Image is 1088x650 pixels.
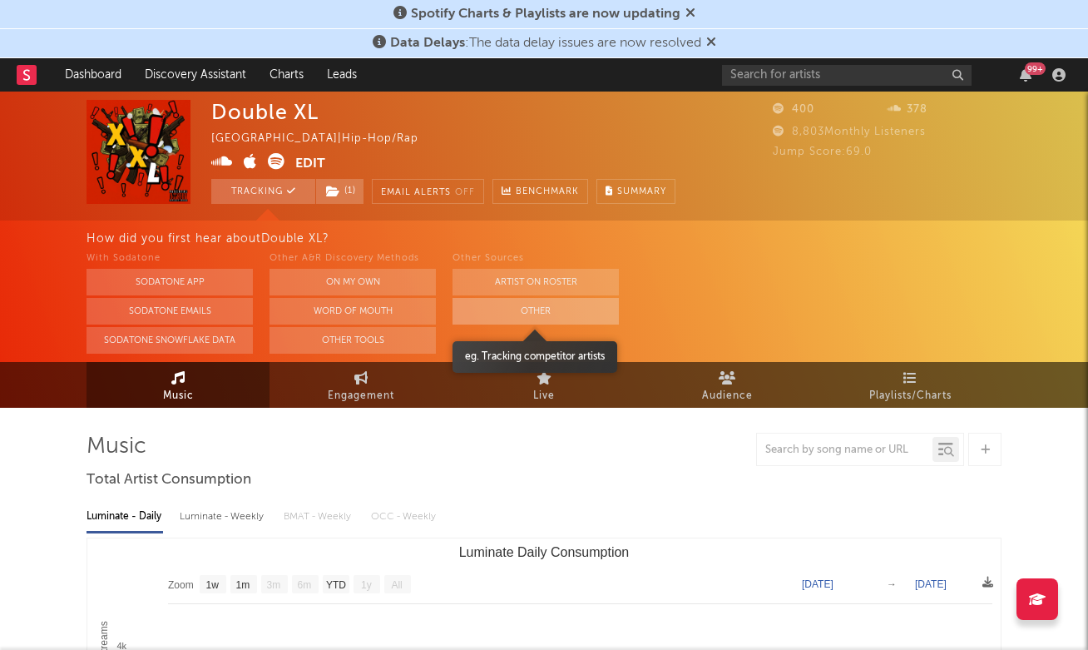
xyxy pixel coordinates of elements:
text: [DATE] [915,578,947,590]
button: (1) [316,179,363,204]
span: Playlists/Charts [869,386,952,406]
button: Tracking [211,179,315,204]
span: 378 [888,104,927,115]
a: Live [453,362,635,408]
button: Other Tools [270,327,436,354]
text: All [391,579,402,591]
button: Summary [596,179,675,204]
div: How did you first hear about Double XL ? [87,229,1088,249]
a: Discovery Assistant [133,58,258,92]
div: With Sodatone [87,249,253,269]
text: 3m [267,579,281,591]
text: 1m [236,579,250,591]
button: Email AlertsOff [372,179,484,204]
text: 6m [298,579,312,591]
button: Sodatone Snowflake Data [87,327,253,354]
text: 1y [361,579,372,591]
span: Dismiss [706,37,716,50]
a: Dashboard [53,58,133,92]
span: Summary [617,187,666,196]
text: Zoom [168,579,194,591]
em: Off [455,188,475,197]
a: Audience [635,362,818,408]
div: Double XL [211,100,319,124]
div: Other Sources [453,249,619,269]
span: ( 1 ) [315,179,364,204]
span: 8,803 Monthly Listeners [773,127,926,137]
a: Leads [315,58,368,92]
text: 1w [206,579,220,591]
button: 99+ [1020,68,1031,82]
span: Dismiss [685,7,695,21]
span: Data Delays [390,37,465,50]
input: Search by song name or URL [757,444,932,457]
a: Benchmark [492,179,588,204]
div: Other A&R Discovery Methods [270,249,436,269]
a: Music [87,362,270,408]
div: 99 + [1025,62,1046,75]
span: : The data delay issues are now resolved [390,37,701,50]
span: Live [533,386,555,406]
button: Sodatone Emails [87,298,253,325]
button: Artist on Roster [453,269,619,295]
button: Word Of Mouth [270,298,436,325]
button: Sodatone App [87,269,253,295]
div: Luminate - Daily [87,503,163,531]
text: YTD [326,579,346,591]
span: Spotify Charts & Playlists are now updating [411,7,680,21]
a: Engagement [270,362,453,408]
span: 400 [773,104,814,115]
span: Jump Score: 69.0 [773,146,872,157]
div: [GEOGRAPHIC_DATA] | Hip-Hop/Rap [211,129,438,149]
a: Charts [258,58,315,92]
text: → [887,578,897,590]
button: Other [453,298,619,325]
span: Audience [702,386,753,406]
span: Engagement [328,386,394,406]
span: Music [163,386,194,406]
span: Total Artist Consumption [87,470,251,490]
span: Benchmark [516,182,579,202]
text: [DATE] [802,578,833,590]
text: Luminate Daily Consumption [459,545,630,559]
div: Luminate - Weekly [180,503,267,531]
button: On My Own [270,269,436,295]
button: Edit [295,153,325,174]
a: Playlists/Charts [818,362,1001,408]
input: Search for artists [722,65,972,86]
